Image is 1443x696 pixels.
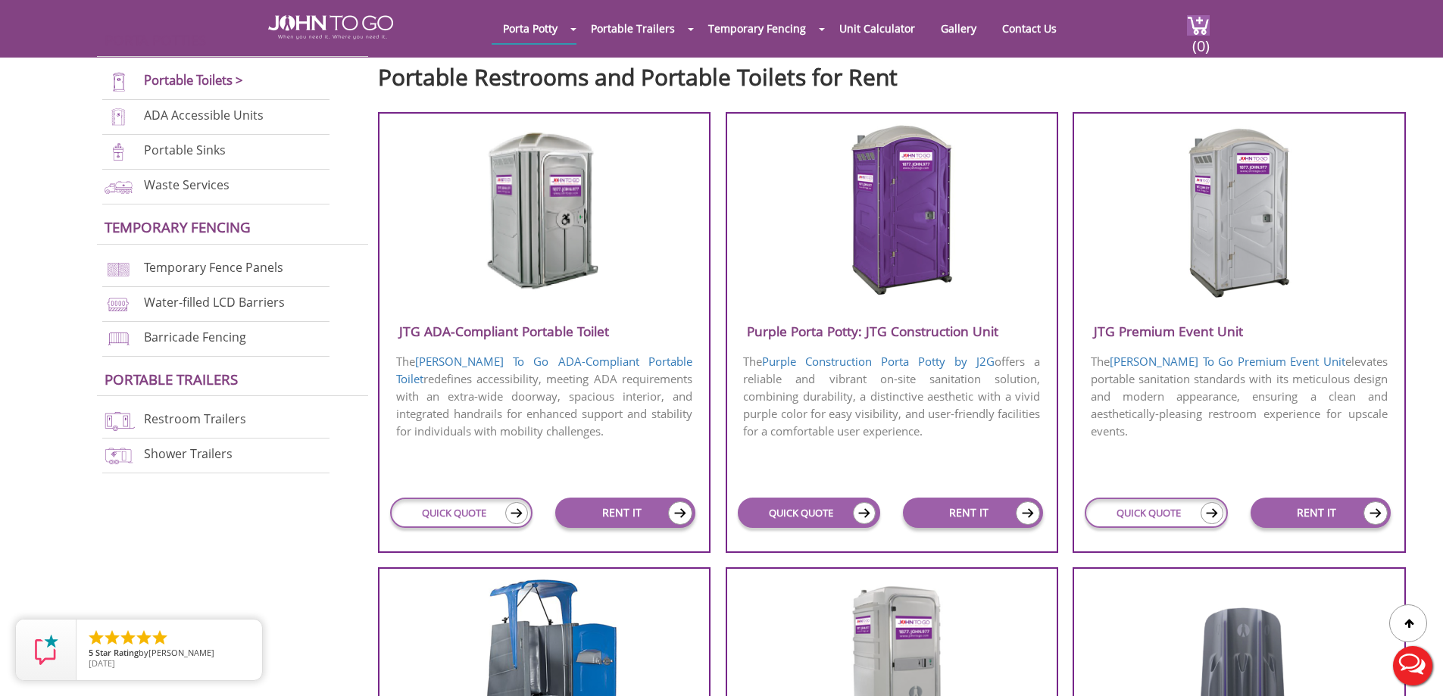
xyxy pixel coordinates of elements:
[472,123,617,298] img: JTG-ADA-Compliant-Portable-Toilet.png
[379,319,709,344] h3: JTG ADA-Compliant Portable Toilet
[1016,501,1040,525] img: icon
[144,259,283,276] a: Temporary Fence Panels
[87,629,105,647] li: 
[1167,123,1311,298] img: JTG-Premium-Event-Unit.png
[89,657,115,669] span: [DATE]
[697,14,817,43] a: Temporary Fencing
[144,176,230,193] a: Waste Services
[268,15,393,39] img: JOHN to go
[738,498,880,528] a: QUICK QUOTE
[102,72,135,92] img: portable-toilets-new.png
[668,501,692,525] img: icon
[727,351,1057,442] p: The offers a reliable and vibrant on-site sanitation solution, combining durability, a distinctiv...
[89,648,250,659] span: by
[903,498,1043,528] a: RENT IT
[102,410,135,431] img: restroom-trailers-new.png
[555,498,695,528] a: RENT IT
[1110,354,1345,369] a: [PERSON_NAME] To Go Premium Event Unit
[144,294,285,311] a: Water-filled LCD Barriers
[828,14,926,43] a: Unit Calculator
[1363,501,1388,525] img: icon
[505,502,528,524] img: icon
[105,30,206,49] a: Porta Potties
[762,354,995,369] a: Purple Construction Porta Potty by J2G
[89,647,93,658] span: 5
[102,329,135,349] img: barricade-fencing-icon-new.png
[1382,635,1443,696] button: Live Chat
[1074,319,1404,344] h3: JTG Premium Event Unit
[991,14,1068,43] a: Contact Us
[1085,498,1227,528] a: QUICK QUOTE
[144,71,243,89] a: Portable Toilets >
[102,142,135,162] img: portable-sinks-new.png
[103,629,121,647] li: 
[1187,15,1210,36] img: cart a
[144,445,233,462] a: Shower Trailers
[820,123,964,298] img: Purple-Porta-Potty-J2G-Construction-Unit.png
[119,629,137,647] li: 
[1074,351,1404,442] p: The elevates portable sanitation standards with its meticulous design and modern appearance, ensu...
[102,445,135,466] img: shower-trailers-new.png
[929,14,988,43] a: Gallery
[102,259,135,279] img: chan-link-fencing-new.png
[105,217,251,236] a: Temporary Fencing
[95,647,139,658] span: Star Rating
[492,14,569,43] a: Porta Potty
[378,57,1420,89] h2: Portable Restrooms and Portable Toilets for Rent
[135,629,153,647] li: 
[148,647,214,658] span: [PERSON_NAME]
[379,351,709,442] p: The redefines accessibility, meeting ADA requirements with an extra-wide doorway, spacious interi...
[144,410,246,427] a: Restroom Trailers
[102,294,135,314] img: water-filled%20barriers-new.png
[1201,502,1223,524] img: icon
[31,635,61,665] img: Review Rating
[853,502,876,524] img: icon
[102,107,135,127] img: ADA-units-new.png
[396,354,693,386] a: [PERSON_NAME] To Go ADA-Compliant Portable Toilet
[727,319,1057,344] h3: Purple Porta Potty: JTG Construction Unit
[144,329,246,345] a: Barricade Fencing
[105,370,238,389] a: Portable trailers
[151,629,169,647] li: 
[102,176,135,197] img: waste-services-new.png
[579,14,686,43] a: Portable Trailers
[1251,498,1391,528] a: RENT IT
[390,498,533,528] a: QUICK QUOTE
[144,107,264,123] a: ADA Accessible Units
[144,142,226,158] a: Portable Sinks
[1192,23,1210,56] span: (0)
